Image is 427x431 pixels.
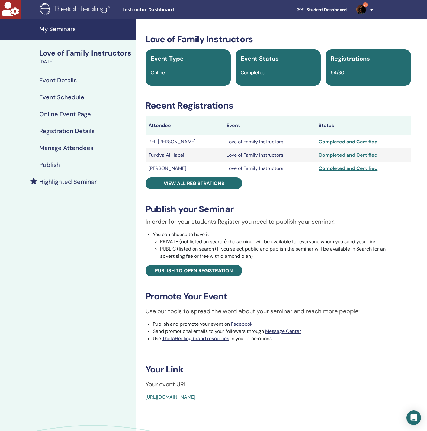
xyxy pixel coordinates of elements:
[297,7,304,12] img: graduation-cap-white.svg
[331,55,370,62] span: Registrations
[39,127,95,135] h4: Registration Details
[40,3,112,17] img: logo.png
[164,180,224,187] span: View all registrations
[231,321,252,327] a: Facebook
[153,231,411,260] li: You can choose to have it
[316,116,411,135] th: Status
[160,238,411,245] li: PRIVATE (not listed on search) the seminar will be available for everyone whom you send your Link.
[146,265,242,276] a: Publish to open registration
[363,2,368,7] span: 9+
[146,291,411,302] h3: Promote Your Event
[153,328,411,335] li: Send promotional emails to your followers through
[146,116,223,135] th: Attendee
[146,217,411,226] p: In order for your students Register you need to publish your seminar.
[146,100,411,111] h3: Recent Registrations
[146,380,411,389] p: Your event URL
[39,48,132,58] div: Love of Family Instructors
[223,148,316,162] td: Love of Family Instructors
[146,307,411,316] p: Use our tools to spread the word about your seminar and reach more people:
[146,177,242,189] a: View all registrations
[39,94,84,101] h4: Event Schedule
[36,48,136,65] a: Love of Family Instructors[DATE]
[123,7,213,13] span: Instructor Dashboard
[406,410,421,425] div: Open Intercom Messenger
[223,116,316,135] th: Event
[146,135,223,148] td: PEI-[PERSON_NAME]
[39,58,132,65] div: [DATE]
[319,165,408,172] div: Completed and Certified
[319,138,408,145] div: Completed and Certified
[39,110,91,118] h4: Online Event Page
[146,34,411,45] h3: Love of Family Instructors
[146,148,223,162] td: Turkiya Al Habsi
[223,162,316,175] td: Love of Family Instructors
[160,245,411,260] li: PUBLIC (listed on search) If you select public and publish the seminar will be available in Searc...
[162,335,229,342] a: ThetaHealing brand resources
[39,161,60,168] h4: Publish
[331,69,344,76] span: 54/30
[155,267,233,274] span: Publish to open registration
[265,328,301,334] a: Message Center
[151,69,165,76] span: Online
[223,135,316,148] td: Love of Family Instructors
[146,204,411,215] h3: Publish your Seminar
[153,335,411,342] li: Use in your promotions
[39,178,97,185] h4: Highlighted Seminar
[146,162,223,175] td: [PERSON_NAME]
[151,55,184,62] span: Event Type
[39,25,132,33] h4: My Seminars
[241,69,265,76] span: Completed
[39,77,77,84] h4: Event Details
[241,55,279,62] span: Event Status
[146,394,195,400] a: [URL][DOMAIN_NAME]
[146,364,411,375] h3: Your Link
[39,144,93,152] h4: Manage Attendees
[153,321,411,328] li: Publish and promote your event on
[319,152,408,159] div: Completed and Certified
[356,5,366,14] img: default.jpg
[292,4,352,15] a: Student Dashboard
